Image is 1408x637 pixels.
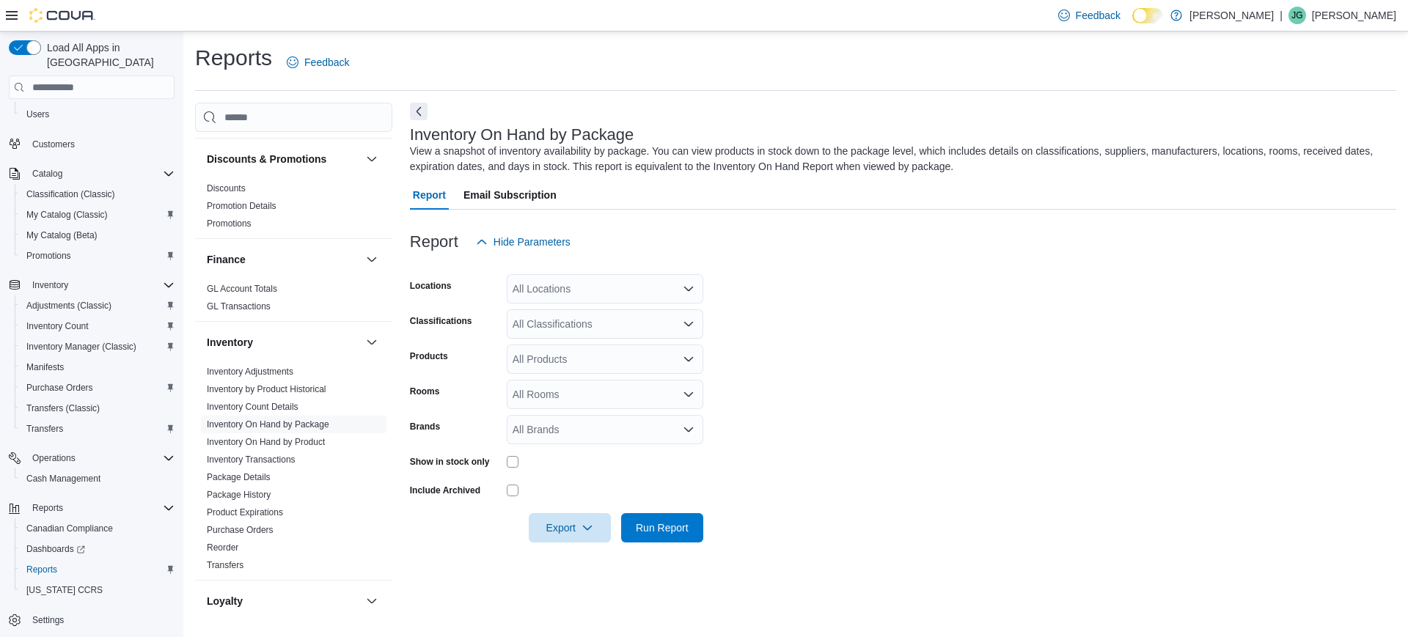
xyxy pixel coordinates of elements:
button: Finance [363,251,381,268]
a: Classification (Classic) [21,185,121,203]
span: Settings [26,611,175,629]
h1: Reports [195,43,272,73]
label: Rooms [410,386,440,397]
span: My Catalog (Classic) [21,206,175,224]
span: Classification (Classic) [21,185,175,203]
span: Feedback [304,55,349,70]
a: Cash Management [21,470,106,487]
span: Promotions [26,250,71,262]
span: Manifests [21,358,175,376]
button: Finance [207,252,360,267]
span: Inventory Manager (Classic) [26,341,136,353]
span: Feedback [1076,8,1121,23]
button: Inventory [363,334,381,351]
label: Locations [410,280,452,292]
span: Reports [26,499,175,517]
a: Dashboards [15,539,180,559]
span: Cash Management [21,470,175,487]
a: Inventory Count Details [207,402,298,412]
a: Inventory On Hand by Product [207,437,325,447]
span: My Catalog (Classic) [26,209,108,221]
button: Open list of options [683,353,694,365]
button: [US_STATE] CCRS [15,580,180,600]
button: Canadian Compliance [15,518,180,539]
span: GL Account Totals [207,283,277,295]
span: Email Subscription [463,180,557,210]
a: Inventory Adjustments [207,367,293,377]
button: Operations [26,449,81,467]
div: Inventory [195,363,392,580]
span: Cash Management [26,473,100,485]
input: Dark Mode [1132,8,1163,23]
span: Purchase Orders [26,382,93,394]
span: Promotion Details [207,200,276,212]
span: GL Transactions [207,301,271,312]
span: Dashboards [21,540,175,558]
p: [PERSON_NAME] [1189,7,1274,24]
a: Feedback [1052,1,1126,30]
button: Settings [3,609,180,630]
a: Settings [26,611,70,629]
span: Inventory [26,276,175,294]
button: My Catalog (Classic) [15,205,180,225]
span: Reorder [207,542,238,553]
label: Brands [410,421,440,432]
a: Transfers [207,560,243,570]
span: My Catalog (Beta) [26,229,98,241]
div: Jenn Gagne [1288,7,1306,24]
span: Catalog [26,165,175,183]
span: Operations [32,452,76,464]
span: Transfers [26,423,63,435]
label: Classifications [410,315,472,327]
a: Dashboards [21,540,91,558]
span: JG [1291,7,1302,24]
a: Inventory Count [21,317,95,335]
span: Load All Apps in [GEOGRAPHIC_DATA] [41,40,175,70]
p: | [1280,7,1283,24]
a: Manifests [21,358,70,376]
button: My Catalog (Beta) [15,225,180,246]
span: Transfers (Classic) [26,402,100,414]
button: Loyalty [363,592,381,610]
span: Reports [26,564,57,575]
button: Transfers (Classic) [15,398,180,419]
span: Reports [21,561,175,578]
button: Adjustments (Classic) [15,295,180,316]
a: Package History [207,490,271,500]
span: Adjustments (Classic) [26,300,111,312]
button: Cash Management [15,468,180,489]
span: Promotions [207,218,252,229]
span: Operations [26,449,175,467]
button: Purchase Orders [15,378,180,398]
h3: Discounts & Promotions [207,152,326,166]
span: Classification (Classic) [26,188,115,200]
span: Package Details [207,471,271,483]
button: Discounts & Promotions [207,152,360,166]
div: Discounts & Promotions [195,180,392,238]
button: Open list of options [683,389,694,400]
span: My Catalog (Beta) [21,227,175,244]
span: Dashboards [26,543,85,555]
a: Canadian Compliance [21,520,119,537]
button: Promotions [15,246,180,266]
button: Inventory Count [15,316,180,336]
a: Promotions [21,247,77,265]
span: Run Report [636,520,689,535]
button: Discounts & Promotions [363,150,381,168]
button: Reports [15,559,180,580]
button: Inventory [207,335,360,350]
span: Report [413,180,446,210]
span: Canadian Compliance [21,520,175,537]
span: Catalog [32,168,62,180]
span: Reports [32,502,63,514]
button: Run Report [621,513,703,542]
span: Manifests [26,361,64,373]
span: Users [21,106,175,123]
span: Inventory Count [21,317,175,335]
span: Hide Parameters [494,235,571,249]
span: Discounts [207,183,246,194]
a: Inventory Manager (Classic) [21,338,142,356]
label: Include Archived [410,485,480,496]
